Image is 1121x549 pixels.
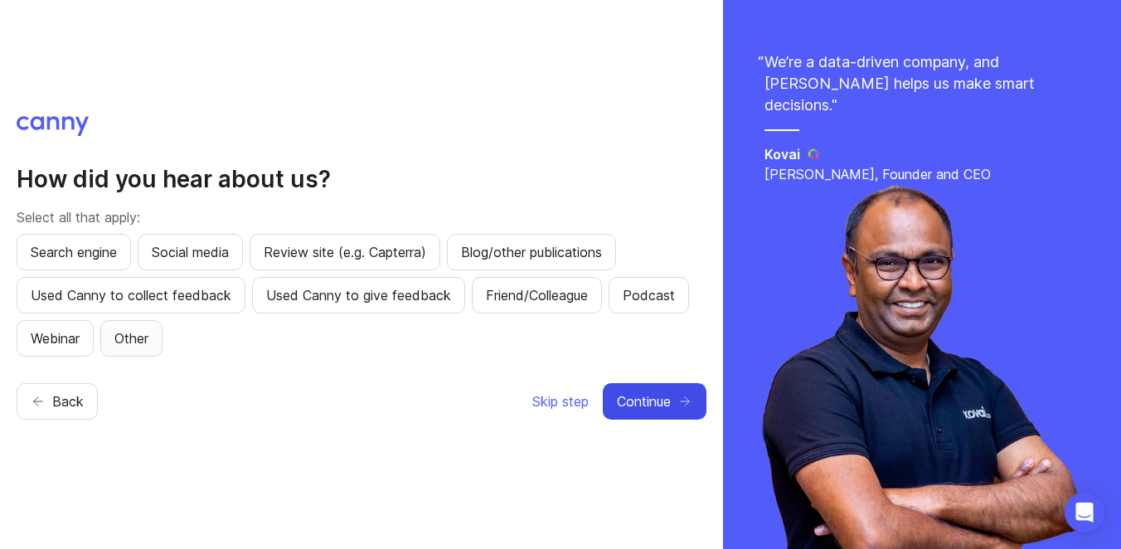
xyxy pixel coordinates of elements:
[609,277,689,313] button: Podcast
[17,277,245,313] button: Used Canny to collect feedback
[31,285,231,305] span: Used Canny to collect feedback
[114,328,148,348] span: Other
[532,391,589,411] span: Skip step
[531,383,590,420] button: Skip step
[486,285,588,305] span: Friend/Colleague
[447,234,616,270] button: Blog/other publications
[1065,493,1104,532] div: Open Intercom Messenger
[764,164,1080,184] p: [PERSON_NAME], Founder and CEO
[266,285,451,305] span: Used Canny to give feedback
[31,242,117,262] span: Search engine
[252,277,465,313] button: Used Canny to give feedback
[52,391,84,411] span: Back
[250,234,440,270] button: Review site (e.g. Capterra)
[461,242,602,262] span: Blog/other publications
[764,51,1080,116] p: We’re a data-driven company, and [PERSON_NAME] helps us make smart decisions. "
[764,144,800,164] h5: Kovai
[17,164,706,194] h2: How did you hear about us?
[17,234,131,270] button: Search engine
[31,328,80,348] span: Webinar
[762,184,1082,549] img: saravana-fdffc8c2a6fa09d1791ca03b1e989ae1.webp
[603,383,706,420] button: Continue
[623,285,675,305] span: Podcast
[138,234,243,270] button: Social media
[807,148,821,161] img: Kovai logo
[152,242,229,262] span: Social media
[17,207,706,227] p: Select all that apply:
[617,391,671,411] span: Continue
[264,242,426,262] span: Review site (e.g. Capterra)
[17,383,98,420] button: Back
[17,320,94,357] button: Webinar
[100,320,163,357] button: Other
[17,116,89,136] img: Canny logo
[472,277,602,313] button: Friend/Colleague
